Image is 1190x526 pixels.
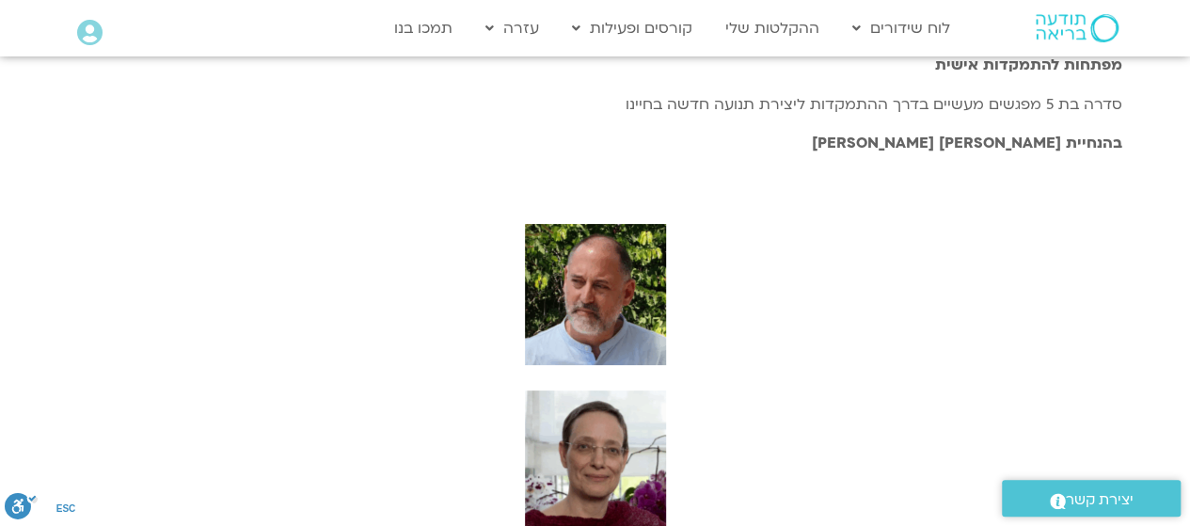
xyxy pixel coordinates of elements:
[476,10,548,46] a: עזרה
[385,10,462,46] a: תמכו בנו
[1066,487,1134,513] span: יצירת קשר
[1002,480,1181,517] a: יצירת קשר
[843,10,960,46] a: לוח שידורים
[563,10,702,46] a: קורסים ופעילות
[1036,14,1119,42] img: תודעה בריאה
[716,10,829,46] a: ההקלטות שלי
[69,92,1122,118] p: סדרה בת 5 מפגשים מעשיים בדרך ההתמקדות ליצירת תנועה חדשה בחיינו
[812,133,1122,153] b: בהנחיית [PERSON_NAME] [PERSON_NAME]
[69,56,1122,73] h1: מפתחות להתמקדות אישית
